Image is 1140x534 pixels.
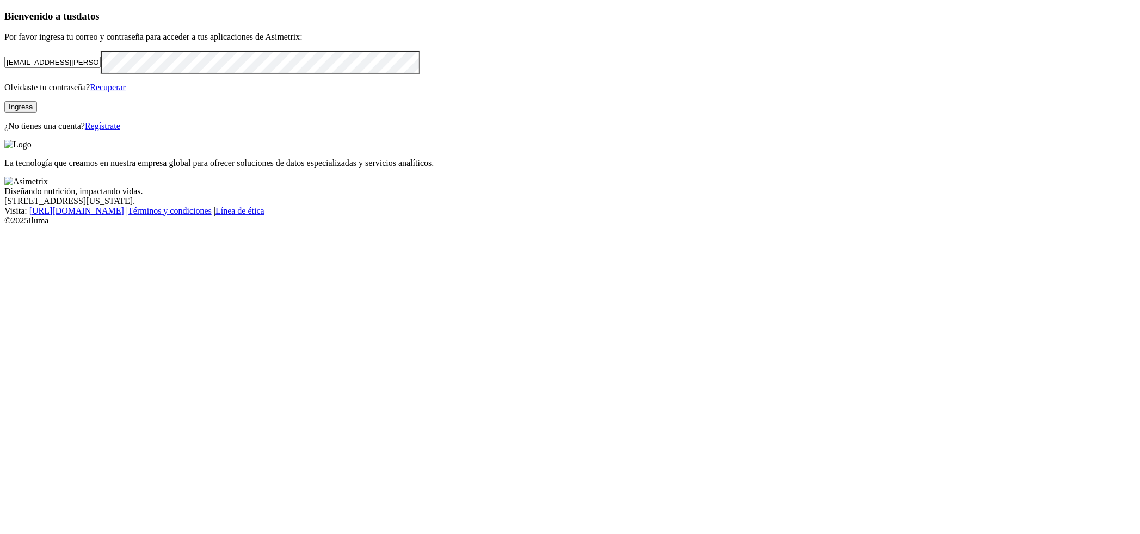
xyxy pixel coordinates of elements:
[4,216,1136,226] div: © 2025 Iluma
[4,83,1136,92] p: Olvidaste tu contraseña?
[4,177,48,187] img: Asimetrix
[4,158,1136,168] p: La tecnología que creamos en nuestra empresa global para ofrecer soluciones de datos especializad...
[29,206,124,215] a: [URL][DOMAIN_NAME]
[128,206,212,215] a: Términos y condiciones
[4,140,32,150] img: Logo
[4,121,1136,131] p: ¿No tienes una cuenta?
[4,32,1136,42] p: Por favor ingresa tu correo y contraseña para acceder a tus aplicaciones de Asimetrix:
[4,196,1136,206] div: [STREET_ADDRESS][US_STATE].
[4,187,1136,196] div: Diseñando nutrición, impactando vidas.
[4,101,37,113] button: Ingresa
[76,10,100,22] span: datos
[4,57,101,68] input: Tu correo
[4,206,1136,216] div: Visita : | |
[215,206,264,215] a: Línea de ética
[4,10,1136,22] h3: Bienvenido a tus
[90,83,126,92] a: Recuperar
[85,121,120,131] a: Regístrate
